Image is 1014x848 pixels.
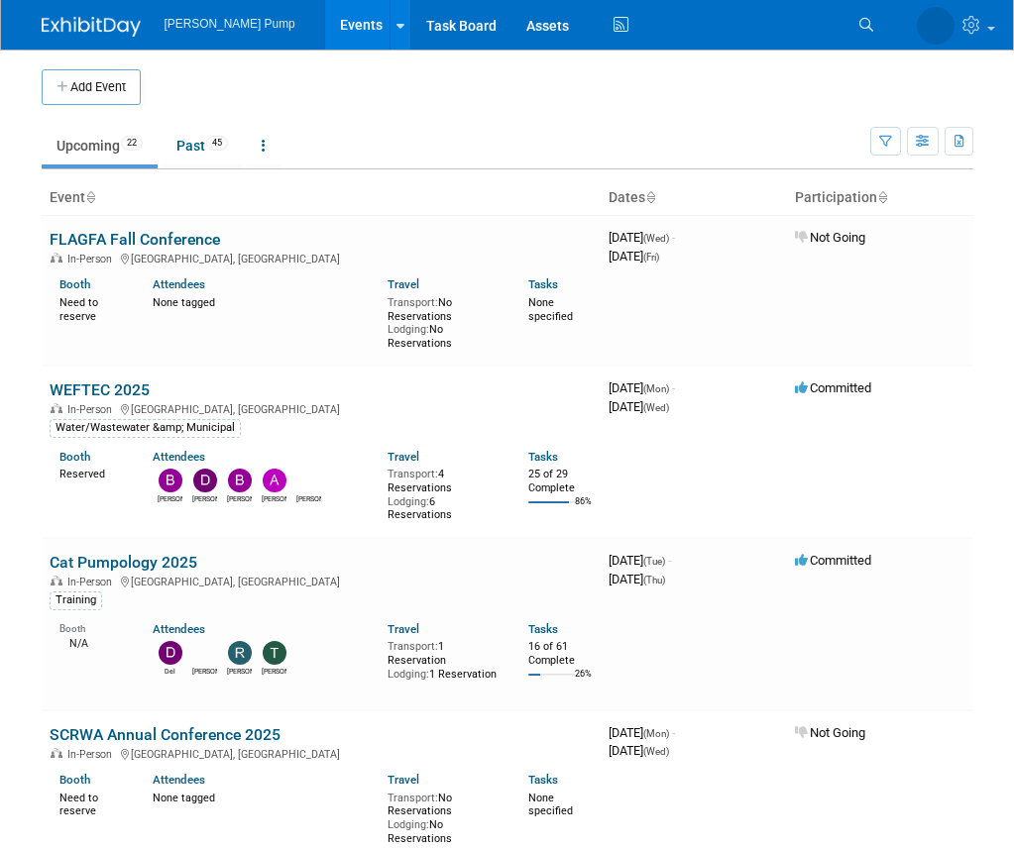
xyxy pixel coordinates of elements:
[388,277,419,291] a: Travel
[59,277,90,291] a: Booth
[609,743,669,758] span: [DATE]
[50,380,150,399] a: WEFTEC 2025
[795,553,871,568] span: Committed
[67,748,118,761] span: In-Person
[787,181,973,215] th: Participation
[153,788,373,805] div: None tagged
[643,252,659,263] span: (Fri)
[193,469,217,492] img: David Perry
[297,469,321,492] img: Amanda Smith
[645,189,655,205] a: Sort by Start Date
[528,468,593,494] div: 25 of 29 Complete
[153,622,205,636] a: Attendees
[609,399,669,414] span: [DATE]
[795,380,871,395] span: Committed
[388,636,499,681] div: 1 Reservation 1 Reservation
[59,635,124,651] div: N/A
[59,773,90,787] a: Booth
[388,450,419,464] a: Travel
[228,641,252,665] img: Robert Lega
[388,468,438,480] span: Transport:
[50,230,220,249] a: FLAGFA Fall Conference
[121,136,143,151] span: 22
[388,640,438,653] span: Transport:
[50,573,593,588] div: [GEOGRAPHIC_DATA], [GEOGRAPHIC_DATA]
[50,400,593,416] div: [GEOGRAPHIC_DATA], [GEOGRAPHIC_DATA]
[388,292,499,351] div: No Reservations No Reservations
[672,230,675,245] span: -
[227,665,252,677] div: Robert Lega
[153,450,205,464] a: Attendees
[51,748,62,758] img: In-Person Event
[159,469,182,492] img: Bobby Zitzka
[42,127,158,164] a: Upcoming22
[50,250,593,265] div: [GEOGRAPHIC_DATA], [GEOGRAPHIC_DATA]
[227,492,252,504] div: Brian Lee
[643,556,665,567] span: (Tue)
[528,773,558,787] a: Tasks
[609,380,675,395] span: [DATE]
[59,292,124,323] div: Need to reserve
[609,553,671,568] span: [DATE]
[672,725,675,740] span: -
[877,189,887,205] a: Sort by Participation Type
[67,403,118,416] span: In-Person
[59,464,124,481] div: Reserved
[50,553,197,572] a: Cat Pumpology 2025
[42,181,601,215] th: Event
[388,788,499,846] div: No Reservations No Reservations
[59,450,90,464] a: Booth
[643,383,669,394] span: (Mon)
[643,746,669,757] span: (Wed)
[162,127,243,164] a: Past45
[192,665,217,677] div: Amanda Smith
[296,492,321,504] div: Amanda Smith
[528,622,558,636] a: Tasks
[67,576,118,588] span: In-Person
[153,773,205,787] a: Attendees
[85,189,95,205] a: Sort by Event Name
[643,575,665,585] span: (Thu)
[51,253,62,263] img: In-Person Event
[158,492,182,504] div: Bobby Zitzka
[609,230,675,245] span: [DATE]
[206,136,228,151] span: 45
[67,253,118,265] span: In-Person
[50,419,241,437] div: Water/Wastewater &amp; Municipal
[388,622,419,636] a: Travel
[643,233,669,244] span: (Wed)
[193,641,217,665] img: Amanda Smith
[50,745,593,761] div: [GEOGRAPHIC_DATA], [GEOGRAPHIC_DATA]
[388,668,429,681] span: Lodging:
[59,616,124,635] div: Booth
[388,464,499,522] div: 4 Reservations 6 Reservations
[795,230,865,245] span: Not Going
[575,669,592,695] td: 26%
[165,17,295,31] span: [PERSON_NAME] Pump
[601,181,787,215] th: Dates
[388,792,438,804] span: Transport:
[643,402,669,413] span: (Wed)
[263,641,286,665] img: Teri Beth Perkins
[528,450,558,464] a: Tasks
[228,469,252,492] img: Brian Lee
[609,725,675,740] span: [DATE]
[262,665,286,677] div: Teri Beth Perkins
[42,17,141,37] img: ExhibitDay
[388,773,419,787] a: Travel
[388,296,438,309] span: Transport:
[51,576,62,585] img: In-Person Event
[388,495,429,508] span: Lodging:
[609,572,665,586] span: [DATE]
[50,725,281,744] a: SCRWA Annual Conference 2025
[668,553,671,568] span: -
[795,725,865,740] span: Not Going
[59,788,124,818] div: Need to reserve
[42,69,141,105] button: Add Event
[388,818,429,831] span: Lodging:
[528,640,593,667] div: 16 of 61 Complete
[192,492,217,504] div: David Perry
[528,792,573,818] span: None specified
[917,7,955,45] img: Amanda Smith
[159,641,182,665] img: Del Ritz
